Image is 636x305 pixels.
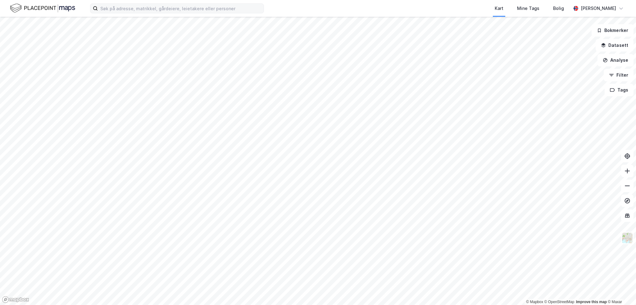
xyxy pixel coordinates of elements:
[553,5,564,12] div: Bolig
[605,275,636,305] div: Kontrollprogram for chat
[10,3,75,14] img: logo.f888ab2527a4732fd821a326f86c7f29.svg
[581,5,616,12] div: [PERSON_NAME]
[495,5,503,12] div: Kart
[517,5,539,12] div: Mine Tags
[605,275,636,305] iframe: Chat Widget
[98,4,264,13] input: Søk på adresse, matrikkel, gårdeiere, leietakere eller personer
